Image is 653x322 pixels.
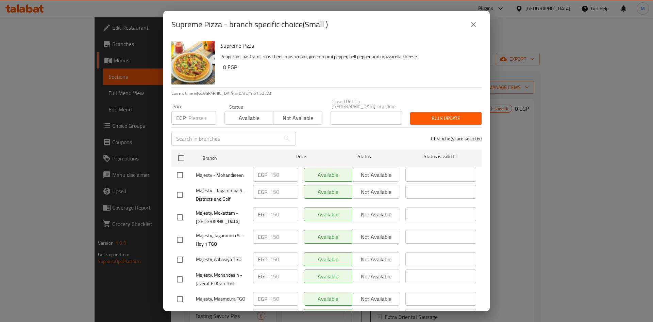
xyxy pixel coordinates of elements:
span: Status [329,152,400,161]
h2: Supreme Pizza - branch specific choice(Small ) [171,19,328,30]
button: Bulk update [410,112,482,125]
button: Available [224,111,273,125]
p: EGP [176,114,186,122]
input: Please enter price [188,111,216,125]
p: EGP [258,210,267,218]
span: Status is valid till [405,152,476,161]
span: Majesty, Maamoura TGO [196,295,248,303]
span: Majesty - Tagammoa 5 - Districts and Golf [196,186,248,203]
span: Majesty - Mohandiseen [196,171,248,180]
input: Please enter price [270,270,298,283]
button: close [465,16,482,33]
span: Available [228,113,271,123]
input: Please enter price [270,252,298,266]
span: Bulk update [416,114,476,123]
button: Not available [273,111,322,125]
input: Please enter price [270,185,298,199]
span: Majesty, Tagammoa 5 - Hay 1 TGO [196,231,248,248]
p: 0 branche(s) are selected [431,135,482,142]
span: Price [279,152,324,161]
p: EGP [258,188,267,196]
p: EGP [258,171,267,179]
span: Majesty, Mohandesin - Jazerat El Arab TGO [196,271,248,288]
span: Majesty, Abbasiya TGO [196,255,248,264]
input: Search in branches [171,132,280,145]
h6: Supreme Pizza [220,41,476,50]
h6: 0 EGP [223,62,476,72]
p: EGP [258,233,267,241]
p: EGP [258,295,267,303]
p: EGP [258,272,267,280]
input: Please enter price [270,208,298,221]
img: Supreme Pizza [171,41,215,85]
span: Branch [202,154,273,163]
p: EGP [258,255,267,263]
p: Pepperoni, pastrami, roast beef, mushroom, green roumi pepper, bell pepper and mozzarella cheese [220,52,476,61]
span: Not available [276,113,319,123]
span: Majesty, Mokattam - [GEOGRAPHIC_DATA] [196,209,248,226]
input: Please enter price [270,292,298,306]
input: Please enter price [270,168,298,182]
input: Please enter price [270,230,298,244]
p: Current time in [GEOGRAPHIC_DATA] is [DATE] 9:51:52 AM [171,90,482,96]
